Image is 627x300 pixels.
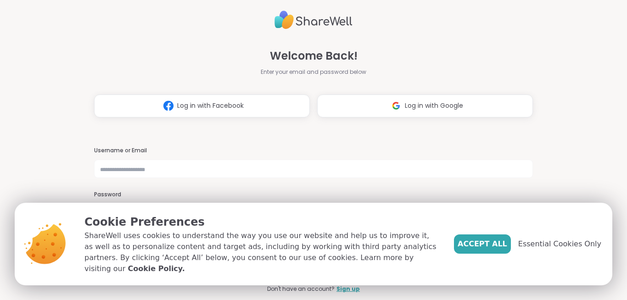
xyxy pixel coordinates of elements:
span: Welcome Back! [270,48,358,64]
span: Don't have an account? [267,285,335,293]
img: ShareWell Logomark [160,97,177,114]
a: Sign up [336,285,360,293]
a: Cookie Policy. [128,263,185,274]
span: Essential Cookies Only [518,239,601,250]
p: ShareWell uses cookies to understand the way you use our website and help us to improve it, as we... [84,230,439,274]
span: Enter your email and password below [261,68,366,76]
img: ShareWell Logomark [387,97,405,114]
span: Log in with Facebook [177,101,244,111]
button: Log in with Facebook [94,94,310,117]
span: Accept All [458,239,507,250]
button: Log in with Google [317,94,533,117]
img: ShareWell Logo [274,7,353,33]
button: Accept All [454,234,511,254]
p: Cookie Preferences [84,214,439,230]
h3: Username or Email [94,147,533,155]
h3: Password [94,191,533,199]
span: Log in with Google [405,101,463,111]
